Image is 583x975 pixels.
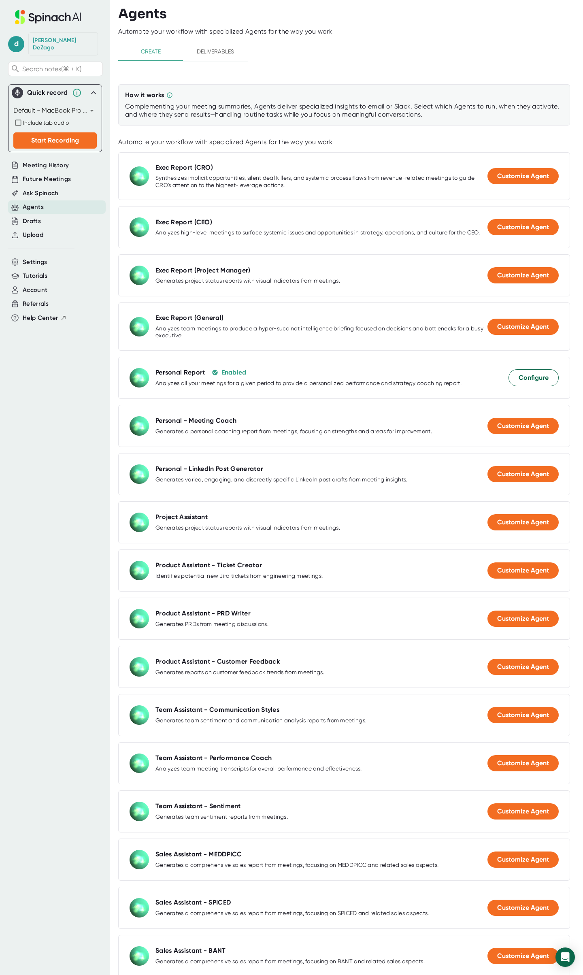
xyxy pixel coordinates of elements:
div: Generates project status reports with visual indicators from meetings. [155,277,340,285]
span: Customize Agent [497,223,549,231]
div: Automate your workflow with specialized Agents for the way you work [118,28,583,36]
img: Product Assistant - Ticket Creator [130,561,149,580]
div: Exec Report (General) [155,314,223,322]
div: Generates project status reports with visual indicators from meetings. [155,524,340,532]
button: Account [23,285,47,295]
button: Customize Agent [487,755,559,771]
div: Team Assistant - Performance Coach [155,754,272,762]
div: Synthesizes implicit opportunities, silent deal killers, and systemic process flaws from revenue-... [155,175,487,189]
div: Default - MacBook Pro Microphone (Built-in) [13,104,97,117]
img: Personal - Meeting Coach [130,416,149,436]
div: Sales Assistant - SPICED [155,898,231,907]
button: Ask Spinach [23,189,59,198]
div: Generates a comprehensive sales report from meetings, focusing on SPICED and related sales aspects. [155,910,429,917]
img: Product Assistant - Customer Feedback [130,657,149,677]
span: Customize Agent [497,172,549,180]
div: Open Intercom Messenger [555,947,575,967]
div: Record both your microphone and the audio from your browser tab (e.g., videos, meetings, etc.) [13,118,97,128]
button: Customize Agent [487,562,559,579]
button: Help Center [23,313,67,323]
div: Identifies potential new Jira tickets from engineering meetings. [155,573,323,580]
span: Customize Agent [497,904,549,911]
div: Exec Report (Project Manager) [155,266,251,275]
svg: Complementing your meeting summaries, Agents deliver specialized insights to email or Slack. Sele... [166,92,173,98]
button: Customize Agent [487,168,559,184]
div: Generates a comprehensive sales report from meetings, focusing on BANT and related sales aspects. [155,958,425,965]
span: Create [123,47,178,57]
button: Customize Agent [487,267,559,283]
img: Exec Report (CRO) [130,166,149,186]
img: Exec Report (General) [130,317,149,336]
button: Meeting History [23,161,69,170]
div: Automate your workflow with specialized Agents for the way you work [118,138,570,146]
span: Customize Agent [497,566,549,574]
img: Personal - LinkedIn Post Generator [130,464,149,484]
div: Quick record [12,85,98,101]
button: Customize Agent [487,611,559,627]
span: Customize Agent [497,615,549,622]
button: Start Recording [13,132,97,149]
div: Analyzes all your meetings for a given period to provide a personalized performance and strategy ... [155,380,462,387]
div: Generates team sentiment and communication analysis reports from meetings. [155,717,366,724]
button: Upload [23,230,43,240]
span: Customize Agent [497,470,549,478]
div: Generates PRDs from meeting discussions. [155,621,268,628]
div: Dan DeZago [33,37,94,51]
div: Generates reports on customer feedback trends from meetings. [155,669,324,676]
div: Sales Assistant - BANT [155,947,226,955]
button: Customize Agent [487,707,559,723]
img: Team Assistant - Communication Styles [130,705,149,725]
img: Personal Report [130,368,149,387]
img: Exec Report (CEO) [130,217,149,237]
img: Exec Report (Project Manager) [130,266,149,285]
div: Personal - Meeting Coach [155,417,236,425]
button: Customize Agent [487,319,559,335]
div: Generates team sentiment reports from meetings. [155,813,288,821]
span: Customize Agent [497,518,549,526]
div: Generates a personal coaching report from meetings, focusing on strengths and areas for improvement. [155,428,432,435]
span: Start Recording [31,136,79,144]
span: Customize Agent [497,856,549,863]
button: Customize Agent [487,852,559,868]
button: Referrals [23,299,49,309]
button: Tutorials [23,271,47,281]
span: Customize Agent [497,271,549,279]
button: Agents [23,202,44,212]
img: Sales Assistant - SPICED [130,898,149,918]
button: Customize Agent [487,466,559,482]
div: Exec Report (CRO) [155,164,213,172]
button: Configure [509,369,559,386]
span: Help Center [23,313,58,323]
button: Customize Agent [487,659,559,675]
div: How it works [125,91,164,99]
div: Enabled [221,368,247,377]
img: Sales Assistant - BANT [130,946,149,966]
button: Customize Agent [487,514,559,530]
span: Customize Agent [497,952,549,960]
div: Product Assistant - PRD Writer [155,609,251,617]
div: Personal Report [155,368,205,377]
div: Generates varied, engaging, and discreetly specific LinkedIn post drafts from meeting insights. [155,476,408,483]
span: Customize Agent [497,663,549,671]
span: Customize Agent [497,807,549,815]
span: Search notes (⌘ + K) [22,65,81,73]
div: Team Assistant - Sentiment [155,802,241,810]
span: Customize Agent [497,323,549,330]
button: Future Meetings [23,175,71,184]
img: Team Assistant - Performance Coach [130,754,149,773]
span: Include tab audio [23,119,69,126]
img: Product Assistant - PRD Writer [130,609,149,628]
button: Customize Agent [487,803,559,820]
img: Sales Assistant - MEDDPICC [130,850,149,869]
div: Team Assistant - Communication Styles [155,706,279,714]
button: Customize Agent [487,948,559,964]
div: Sales Assistant - MEDDPICC [155,850,242,858]
button: Drafts [23,217,41,226]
